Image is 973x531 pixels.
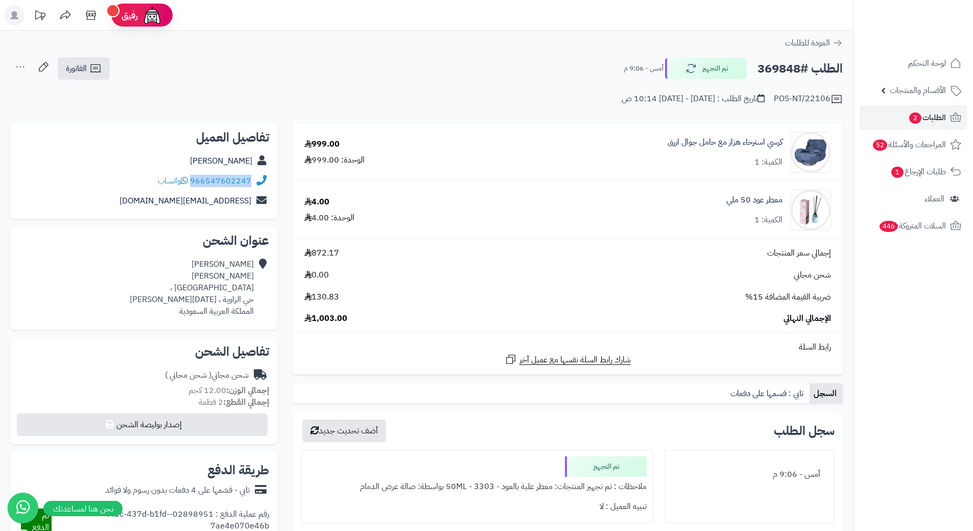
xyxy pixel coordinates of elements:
[791,190,830,230] img: 1740225599-110316010083-90x90.jpg
[879,220,898,233] span: 446
[774,93,843,105] div: POS-NT/22106
[207,464,269,476] h2: طريقة الدفع
[757,58,843,79] h2: الطلب #369848
[745,291,831,303] span: ضريبة القيمة المضافة 15%
[190,155,252,167] a: [PERSON_NAME]
[754,156,782,168] div: الكمية: 1
[767,247,831,259] span: إجمالي سعر المنتجات
[304,196,329,208] div: 4.00
[223,396,269,408] strong: إجمالي القطع:
[860,132,967,157] a: المراجعات والأسئلة52
[105,484,250,496] div: تابي - قسّمها على 4 دفعات بدون رسوم ولا فوائد
[784,313,831,325] span: الإجمالي النهائي
[302,420,386,442] button: أضف تحديث جديد
[860,105,967,130] a: الطلبات2
[304,247,339,259] span: 872.17
[307,497,646,517] div: تنبيه العميل : لا
[18,345,269,358] h2: تفاصيل الشحن
[665,58,747,79] button: تم التجهيز
[519,354,631,366] span: شارك رابط السلة نفسها مع عميل آخر
[142,5,162,26] img: ai-face.png
[130,259,254,317] div: [PERSON_NAME] [PERSON_NAME] [GEOGRAPHIC_DATA] ، حي الزاوية ، [DATE][PERSON_NAME] المملكة العربية ...
[810,383,843,404] a: السجل
[891,166,904,178] span: 1
[860,214,967,238] a: السلات المتروكة446
[785,37,830,49] span: العودة للطلبات
[66,62,87,75] span: الفاتورة
[120,195,251,207] a: [EMAIL_ADDRESS][DOMAIN_NAME]
[18,131,269,144] h2: تفاصيل العميل
[908,110,946,125] span: الطلبات
[668,136,782,148] a: كرسي استرخاء هزاز مع حامل جوال ازرق
[860,187,967,211] a: العملاء
[872,137,946,152] span: المراجعات والأسئلة
[165,370,249,381] div: شحن مجاني
[924,192,944,206] span: العملاء
[158,175,188,187] a: واتساب
[188,384,269,397] small: 12.00 كجم
[18,235,269,247] h2: عنوان الشحن
[505,353,631,366] a: شارك رابط السلة نفسها مع عميل آخر
[297,341,839,353] div: رابط السلة
[908,56,946,71] span: لوحة التحكم
[860,51,967,76] a: لوحة التحكم
[879,219,946,233] span: السلات المتروكة
[165,369,211,381] span: ( شحن مجاني )
[726,194,782,206] a: معطر عود 50 ملي
[58,57,110,80] a: الفاتورة
[890,83,946,98] span: الأقسام والمنتجات
[27,5,53,28] a: تحديثات المنصة
[624,63,663,74] small: أمس - 9:06 م
[190,175,251,187] a: 966547602247
[304,291,339,303] span: 130.83
[304,269,329,281] span: 0.00
[785,37,843,49] a: العودة للطلبات
[304,313,347,325] span: 1,003.00
[671,465,828,484] div: أمس - 9:06 م
[726,383,810,404] a: تابي : قسمها على دفعات
[304,154,365,166] div: الوحدة: 999.00
[307,477,646,497] div: ملاحظات : تم تجهيز المنتجات: معطر علبة بالعود - 50ML - 3303 بواسطة: صالة عرض الدمام
[890,165,946,179] span: طلبات الإرجاع
[304,138,340,150] div: 999.00
[794,269,831,281] span: شحن مجاني
[226,384,269,397] strong: إجمالي الوزن:
[872,139,888,151] span: 52
[17,413,268,436] button: إصدار بوليصة الشحن
[565,456,647,477] div: تم التجهيز
[904,8,963,29] img: logo-2.png
[304,212,354,224] div: الوحدة: 4.00
[754,214,782,226] div: الكمية: 1
[791,132,830,173] img: 1738062285-110102050057-90x90.jpg
[909,112,922,124] span: 2
[199,396,269,408] small: 2 قطعة
[122,9,138,21] span: رفيق
[774,425,835,437] h3: سجل الطلب
[860,159,967,184] a: طلبات الإرجاع1
[622,93,765,105] div: تاريخ الطلب : [DATE] - [DATE] 10:14 ص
